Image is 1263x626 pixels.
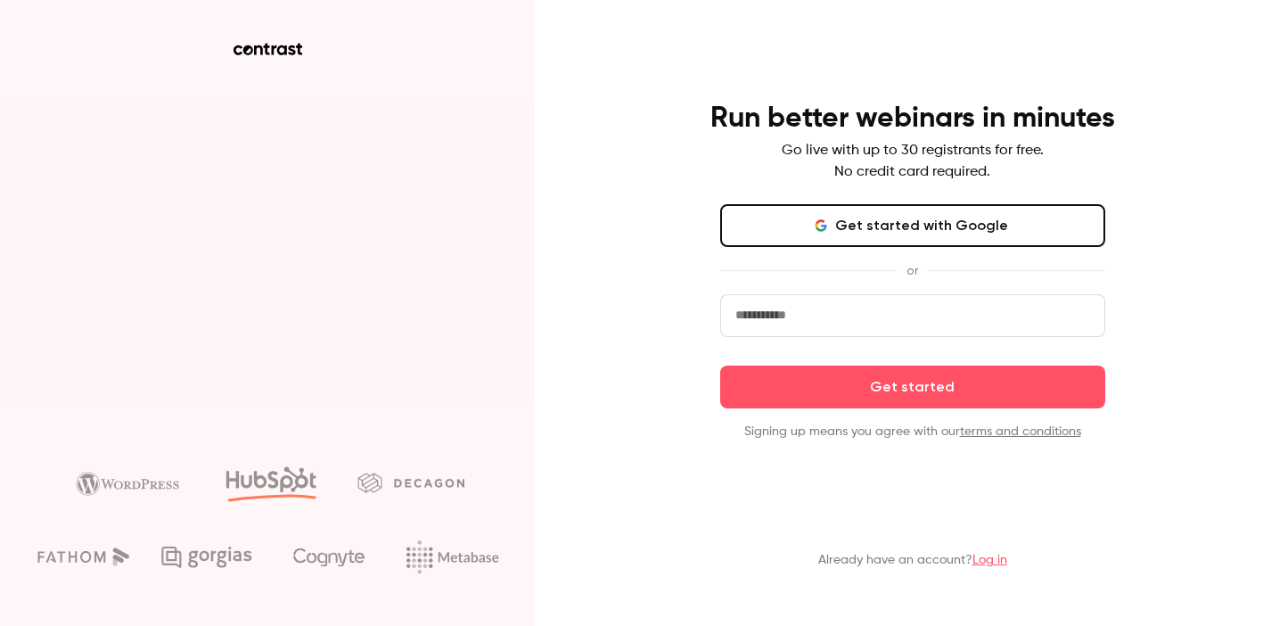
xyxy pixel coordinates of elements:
p: Go live with up to 30 registrants for free. No credit card required. [782,140,1044,183]
a: Log in [972,554,1007,566]
p: Signing up means you agree with our [720,423,1105,441]
button: Get started with Google [720,204,1105,247]
p: Already have an account? [818,551,1007,569]
a: terms and conditions [960,425,1081,438]
img: decagon [357,473,464,492]
h4: Run better webinars in minutes [710,101,1115,136]
button: Get started [720,366,1105,408]
span: or [898,261,927,280]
